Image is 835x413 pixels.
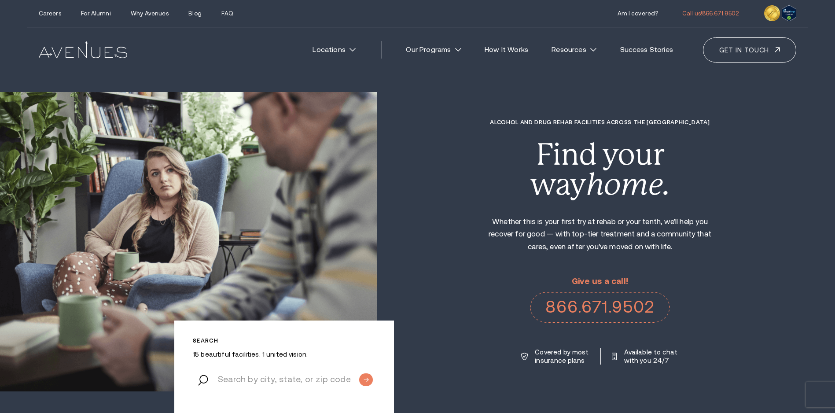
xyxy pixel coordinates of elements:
a: 866.671.9502 [530,292,670,323]
a: How It Works [476,40,537,59]
a: Resources [543,40,606,59]
a: Locations [304,40,365,59]
a: FAQ [221,10,233,17]
a: Our Programs [397,40,470,59]
p: Available to chat with you 24/7 [624,348,679,365]
p: 15 beautiful facilities. 1 united vision. [193,350,375,358]
a: For Alumni [81,10,110,17]
a: Covered by most insurance plans [521,348,589,365]
a: Call us!866.671.9502 [682,10,739,17]
a: Why Avenues [131,10,168,17]
a: Verify LegitScript Approval for www.avenuesrecovery.com [782,8,796,16]
p: Whether this is your first try at rehab or your tenth, we'll help you recover for good — with top... [480,216,720,254]
i: home. [586,167,670,202]
input: Search by city, state, or zip code [193,363,375,396]
a: Available to chat with you 24/7 [612,348,679,365]
p: Give us a call! [530,277,670,286]
a: Am I covered? [618,10,658,17]
p: Covered by most insurance plans [535,348,589,365]
a: Get in touch [703,37,796,63]
div: Find your way [480,140,720,200]
a: Careers [39,10,61,17]
h1: Alcohol and Drug Rehab Facilities across the [GEOGRAPHIC_DATA] [480,119,720,125]
img: Verify Approval for www.avenuesrecovery.com [782,5,796,21]
input: Submit [359,373,373,386]
a: Success Stories [611,40,682,59]
span: 866.671.9502 [702,10,739,17]
a: Blog [188,10,202,17]
p: Search [193,337,375,344]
